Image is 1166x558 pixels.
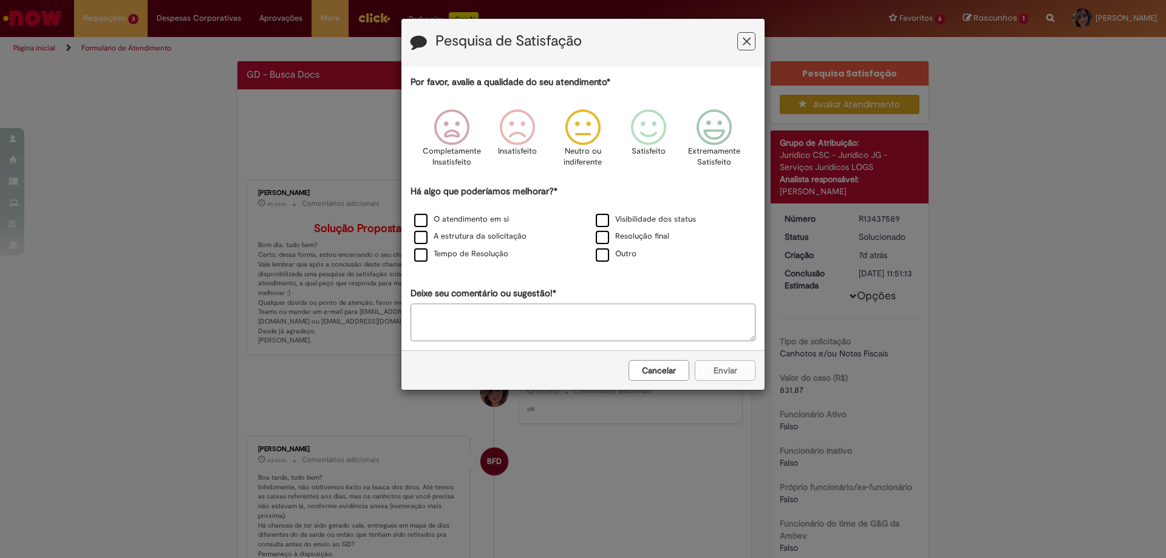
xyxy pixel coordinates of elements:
[498,146,537,157] p: Insatisfeito
[411,185,755,264] div: Há algo que poderíamos melhorar?*
[561,146,605,168] p: Neutro ou indiferente
[596,248,636,260] label: Outro
[411,287,556,300] label: Deixe seu comentário ou sugestão!*
[420,100,482,183] div: Completamente Insatisfeito
[618,100,680,183] div: Satisfeito
[414,248,508,260] label: Tempo de Resolução
[688,146,740,168] p: Extremamente Satisfeito
[423,146,481,168] p: Completamente Insatisfeito
[552,100,614,183] div: Neutro ou indiferente
[596,231,669,242] label: Resolução final
[486,100,548,183] div: Insatisfeito
[435,33,582,49] label: Pesquisa de Satisfação
[596,214,696,225] label: Visibilidade dos status
[632,146,666,157] p: Satisfeito
[683,100,745,183] div: Extremamente Satisfeito
[411,76,610,89] label: Por favor, avalie a qualidade do seu atendimento*
[414,214,509,225] label: O atendimento em si
[414,231,527,242] label: A estrutura da solicitação
[629,360,689,381] button: Cancelar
